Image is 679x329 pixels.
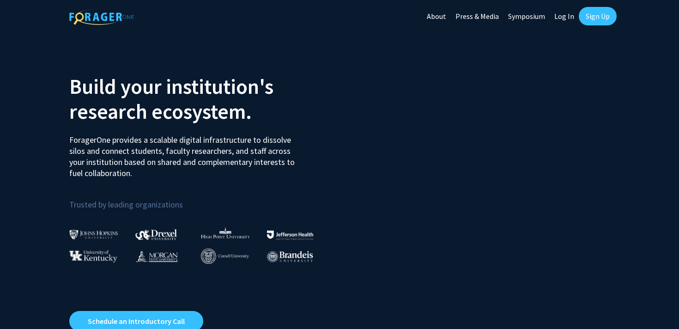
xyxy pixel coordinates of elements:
a: Sign Up [579,7,617,25]
img: Thomas Jefferson University [267,231,313,239]
img: Morgan State University [135,250,178,262]
p: Trusted by leading organizations [69,186,333,212]
img: Johns Hopkins University [69,230,118,239]
p: ForagerOne provides a scalable digital infrastructure to dissolve silos and connect students, fac... [69,128,301,179]
img: Brandeis University [267,251,313,262]
h2: Build your institution's research ecosystem. [69,74,333,124]
img: Drexel University [135,229,177,240]
img: High Point University [201,227,250,238]
img: ForagerOne Logo [69,9,134,25]
img: Cornell University [201,249,249,264]
img: University of Kentucky [69,250,117,262]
